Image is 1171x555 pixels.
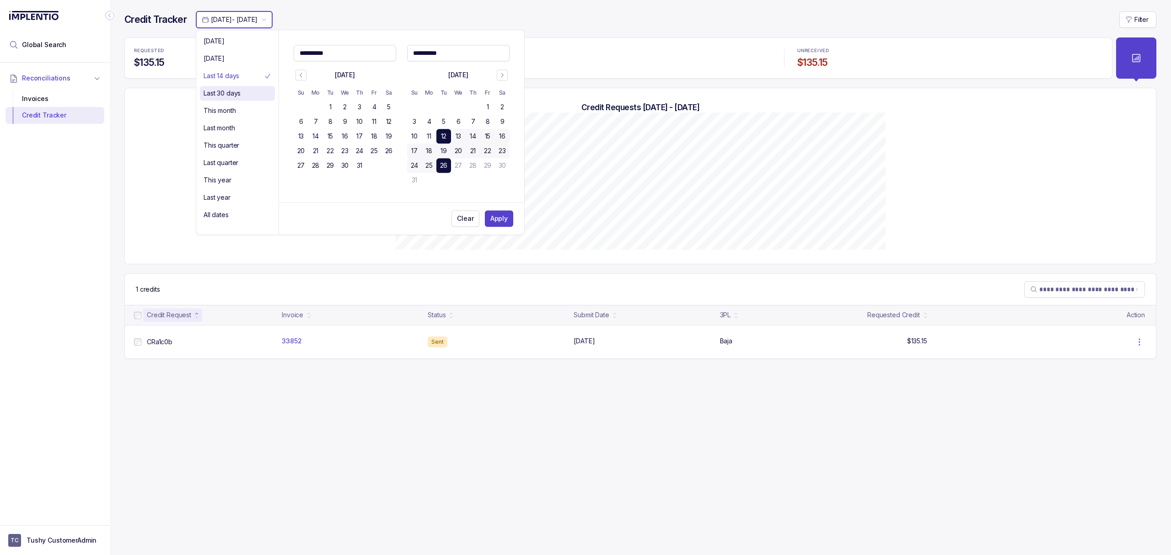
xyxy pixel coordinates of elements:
[451,159,466,173] button: 27
[720,336,732,346] p: Baja
[200,34,275,48] li: Menu Item Selection Today
[13,107,97,123] div: Credit Tracker
[720,310,731,320] div: 3PL
[125,274,1156,305] nav: Table Control
[204,210,229,219] p: All dates
[797,48,829,53] p: UNRECEIVED
[338,85,352,100] th: Wednesday
[480,129,495,144] button: 15
[147,310,191,320] div: Credit Request
[294,129,308,144] button: 13
[457,214,473,224] p: Clear
[200,51,275,66] li: Menu Item Selection Yesterday
[480,85,495,100] th: Friday
[460,42,777,75] li: Statistic RECEIVED
[466,85,480,100] th: Thursday
[497,70,508,81] button: Go to next month
[480,115,495,129] button: 8
[124,13,187,26] h4: Credit Tracker
[338,115,352,129] button: 9
[381,144,396,159] button: 26
[907,336,927,346] p: $135.15
[323,144,338,159] button: 22
[200,173,275,187] li: Menu Item Selection This year
[1119,11,1156,28] button: Filter
[490,214,508,224] p: Apply
[308,115,323,129] button: 7
[200,155,275,170] li: Menu Item Selection Last quarter
[407,173,422,188] button: 31
[8,534,102,547] button: User initialsTushy CustomerAdmin
[204,193,231,202] p: Last year
[294,115,308,129] button: 6
[422,159,436,173] button: 25
[407,144,422,159] button: 17
[200,69,275,83] li: Menu Item Selection Last 14 days
[200,86,275,101] li: Menu Item Selection Last 30 days
[381,85,396,100] th: Saturday
[422,115,436,129] button: 4
[407,159,422,173] button: 24
[308,159,323,173] button: 28
[466,129,480,144] button: 14
[867,310,920,320] div: Requested Credit
[264,72,271,80] img: check mark
[422,129,436,144] button: 11
[495,115,510,129] button: 9
[381,100,396,115] button: 5
[352,85,367,100] th: Thursday
[200,138,275,153] li: Menu Item Selection This quarter
[134,56,440,69] h4: $135.15
[5,68,104,88] button: Reconciliations
[1024,281,1145,298] search: Table Search Bar
[407,129,422,144] button: 10
[466,56,771,69] h4: $0.00
[574,310,609,320] div: Submit Date
[134,338,141,346] input: checkbox-checkbox-all
[495,144,510,159] button: 23
[134,48,164,53] p: REQUESTED
[352,159,367,173] button: 31
[124,37,1112,79] ul: Statistic Highlights
[294,159,308,173] button: 27
[5,89,104,126] div: Reconciliations
[200,103,275,118] li: Menu Item Selection This month
[436,129,451,144] button: 12
[495,100,510,115] button: 2
[367,144,381,159] button: 25
[792,42,1108,75] li: Statistic UNRECEIVED
[27,536,97,545] p: Tushy CustomerAdmin
[448,70,468,80] div: [DATE]
[422,85,436,100] th: Monday
[136,285,160,294] p: 1 credits
[381,115,396,129] button: 12
[428,336,447,347] div: Sent
[13,91,97,107] div: Invoices
[134,312,141,319] input: checkbox-checkbox-all
[204,89,241,98] p: Last 30 days
[22,40,66,49] span: Global Search
[1127,310,1145,320] p: Action
[335,70,355,80] div: [DATE]
[451,85,466,100] th: Wednesday
[338,100,352,115] button: 2
[204,123,235,133] p: Last month
[436,159,451,173] button: 26
[466,159,480,173] button: 28
[466,115,480,129] button: 7
[451,129,466,144] button: 13
[308,144,323,159] button: 21
[451,211,479,227] button: Clear
[204,176,231,185] p: This year
[338,144,352,159] button: 23
[22,74,70,83] span: Reconciliations
[485,211,513,227] button: Apply
[407,85,422,100] th: Sunday
[797,56,1103,69] h4: $135.15
[480,159,495,173] button: 29
[282,310,303,320] div: Invoice
[352,100,367,115] button: 3
[147,337,172,347] p: CRa1c0b
[436,115,451,129] button: 5
[294,85,308,100] th: Sunday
